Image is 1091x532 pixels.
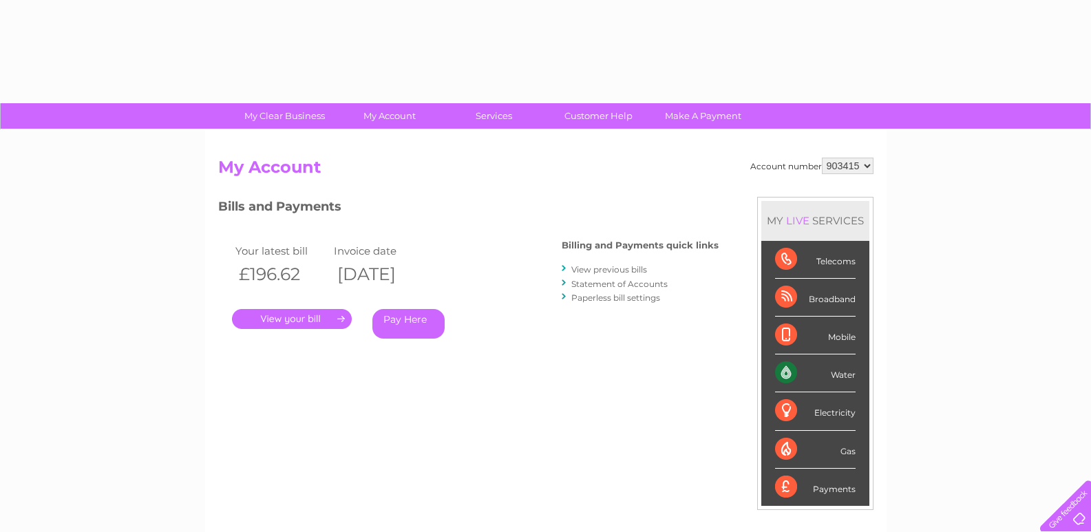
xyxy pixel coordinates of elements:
th: [DATE] [330,260,430,288]
a: Paperless bill settings [571,292,660,303]
div: Gas [775,431,856,469]
div: Water [775,354,856,392]
a: Pay Here [372,309,445,339]
h4: Billing and Payments quick links [562,240,719,251]
a: Services [437,103,551,129]
th: £196.62 [232,260,331,288]
div: Account number [750,158,873,174]
div: LIVE [783,214,812,227]
a: View previous bills [571,264,647,275]
a: Make A Payment [646,103,760,129]
a: Customer Help [542,103,655,129]
a: . [232,309,352,329]
h3: Bills and Payments [218,197,719,221]
div: Telecoms [775,241,856,279]
a: My Account [332,103,446,129]
a: Statement of Accounts [571,279,668,289]
h2: My Account [218,158,873,184]
td: Your latest bill [232,242,331,260]
div: MY SERVICES [761,201,869,240]
div: Broadband [775,279,856,317]
div: Payments [775,469,856,506]
td: Invoice date [330,242,430,260]
a: My Clear Business [228,103,341,129]
div: Electricity [775,392,856,430]
div: Mobile [775,317,856,354]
